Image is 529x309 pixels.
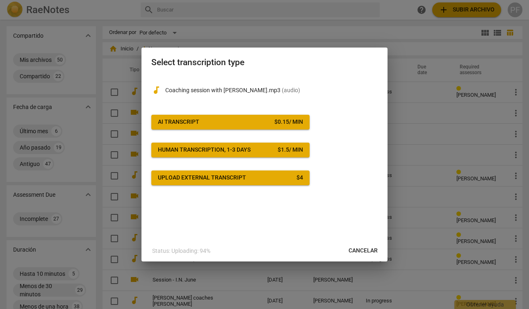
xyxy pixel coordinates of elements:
div: Human transcription, 1-3 days [158,146,251,154]
span: audiotrack [151,85,161,95]
span: ( audio ) [282,87,300,93]
button: Human transcription, 1-3 days$1.5/ min [151,143,310,157]
div: $ 4 [296,174,303,182]
div: Upload external transcript [158,174,246,182]
button: Cancelar [342,243,384,258]
div: AI Transcript [158,118,199,126]
div: $ 0.15 / min [274,118,303,126]
button: AI Transcript$0.15/ min [151,115,310,130]
h2: Select transcription type [151,57,378,68]
button: Upload external transcript$4 [151,170,310,185]
div: $ 1.5 / min [278,146,303,154]
p: Coaching session with Paul.mp3(audio) [165,86,378,95]
span: Cancelar [349,247,378,255]
p: Status: Uploading: 94% [152,247,210,255]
